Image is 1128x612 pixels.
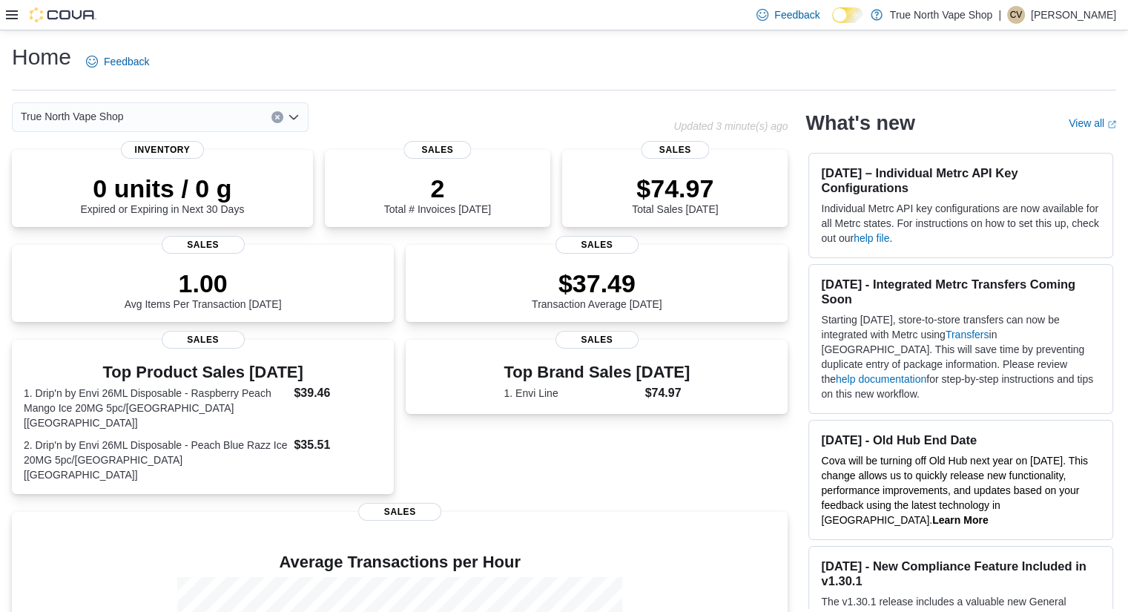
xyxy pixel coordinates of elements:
div: Expired or Expiring in Next 30 Days [80,174,244,215]
a: help file [854,232,889,244]
dt: 2. Drip'n by Envi 26ML Disposable - Peach Blue Razz Ice 20MG 5pc/[GEOGRAPHIC_DATA] [[GEOGRAPHIC_D... [24,438,288,482]
p: 0 units / 0 g [80,174,244,203]
dd: $35.51 [294,436,382,454]
button: Clear input [271,111,283,123]
span: Sales [358,503,441,521]
div: Avg Items Per Transaction [DATE] [125,269,282,310]
h3: [DATE] - New Compliance Feature Included in v1.30.1 [821,559,1101,588]
a: help documentation [836,373,926,385]
div: corry vaniersel [1007,6,1025,24]
p: 1.00 [125,269,282,298]
span: Feedback [774,7,819,22]
span: cv [1010,6,1023,24]
p: Individual Metrc API key configurations are now available for all Metrc states. For instructions ... [821,201,1101,246]
h3: [DATE] - Integrated Metrc Transfers Coming Soon [821,277,1101,306]
span: Cova will be turning off Old Hub next year on [DATE]. This change allows us to quickly release ne... [821,455,1088,526]
input: Dark Mode [832,7,863,23]
dd: $74.97 [645,384,690,402]
dt: 1. Envi Line [504,386,639,401]
p: $74.97 [632,174,718,203]
span: Feedback [104,54,149,69]
span: Sales [555,236,639,254]
a: Transfers [946,329,989,340]
h3: Top Product Sales [DATE] [24,363,382,381]
div: Total Sales [DATE] [632,174,718,215]
span: Inventory [121,141,204,159]
p: True North Vape Shop [890,6,993,24]
span: Sales [403,141,471,159]
div: Total # Invoices [DATE] [384,174,491,215]
button: Open list of options [288,111,300,123]
p: 2 [384,174,491,203]
dt: 1. Drip'n by Envi 26ML Disposable - Raspberry Peach Mango Ice 20MG 5pc/[GEOGRAPHIC_DATA] [[GEOGRA... [24,386,288,430]
p: Starting [DATE], store-to-store transfers can now be integrated with Metrc using in [GEOGRAPHIC_D... [821,312,1101,401]
dd: $39.46 [294,384,382,402]
svg: External link [1107,120,1116,129]
h3: Top Brand Sales [DATE] [504,363,690,381]
span: Sales [641,141,709,159]
a: View allExternal link [1069,117,1116,129]
p: Updated 3 minute(s) ago [673,120,788,132]
h3: [DATE] - Old Hub End Date [821,432,1101,447]
span: Sales [555,331,639,349]
h1: Home [12,42,71,72]
h4: Average Transactions per Hour [24,553,776,571]
p: $37.49 [532,269,662,298]
h2: What's new [805,111,914,135]
span: True North Vape Shop [21,108,124,125]
p: | [998,6,1001,24]
img: Cova [30,7,96,22]
h3: [DATE] – Individual Metrc API Key Configurations [821,165,1101,195]
a: Learn More [932,514,988,526]
span: Dark Mode [832,23,833,24]
div: Transaction Average [DATE] [532,269,662,310]
span: Sales [162,331,245,349]
span: Sales [162,236,245,254]
p: [PERSON_NAME] [1031,6,1116,24]
a: Feedback [80,47,155,76]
